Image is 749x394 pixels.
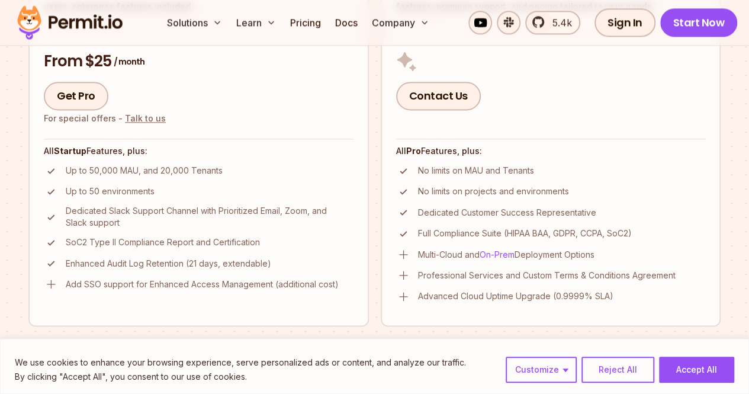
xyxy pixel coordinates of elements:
[581,357,654,383] button: Reject All
[418,270,676,281] p: Professional Services and Custom Terms & Conditions Agreement
[396,145,706,157] h4: All Features, plus:
[480,249,515,260] a: On-Prem
[232,11,281,34] button: Learn
[545,15,572,30] span: 5.4k
[66,185,155,197] p: Up to 50 environments
[396,82,481,110] a: Contact Us
[66,165,223,177] p: Up to 50,000 MAU, and 20,000 Tenants
[54,146,86,156] strong: Startup
[44,51,353,72] h3: From $25
[367,11,434,34] button: Company
[659,357,734,383] button: Accept All
[594,8,655,37] a: Sign In
[406,146,421,156] strong: Pro
[418,185,569,197] p: No limits on projects and environments
[418,228,632,239] p: Full Compliance Suite (HIPAA BAA, GDPR, CCPA, SoC2)
[66,205,353,229] p: Dedicated Slack Support Channel with Prioritized Email, Zoom, and Slack support
[15,370,466,384] p: By clicking "Accept All", you consent to our use of cookies.
[114,56,144,68] span: / month
[125,113,166,123] a: Talk to us
[66,236,260,248] p: SoC2 Type II Compliance Report and Certification
[66,278,339,290] p: Add SSO support for Enhanced Access Management (additional cost)
[44,113,166,124] div: For special offers -
[162,11,227,34] button: Solutions
[44,145,353,157] h4: All Features, plus:
[525,11,580,34] a: 5.4k
[330,11,362,34] a: Docs
[506,357,577,383] button: Customize
[15,355,466,370] p: We use cookies to enhance your browsing experience, serve personalized ads or content, and analyz...
[66,258,271,270] p: Enhanced Audit Log Retention (21 days, extendable)
[418,207,596,219] p: Dedicated Customer Success Representative
[285,11,326,34] a: Pricing
[660,8,738,37] a: Start Now
[12,2,128,43] img: Permit logo
[418,290,613,302] p: Advanced Cloud Uptime Upgrade (0.9999% SLA)
[418,165,534,177] p: No limits on MAU and Tenants
[418,249,594,261] p: Multi-Cloud and Deployment Options
[44,82,108,110] a: Get Pro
